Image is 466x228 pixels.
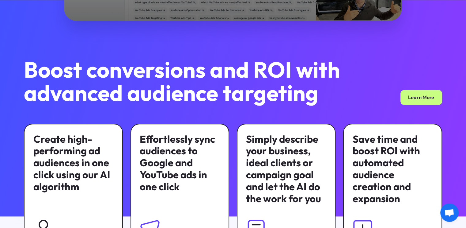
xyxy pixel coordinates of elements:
[246,133,326,205] div: Simply describe your business, ideal clients or campaign goal and let the AI do the work for you
[353,133,433,205] div: Save time and boost ROI with automated audience creation and expansion
[24,58,349,105] h2: Boost conversions and ROI with advanced audience targeting
[33,133,114,193] div: Create high-performing ad audiences in one click using our AI algorithm
[400,90,442,105] a: Learn More
[140,133,220,193] div: Effortlessly sync audiences to Google and YouTube ads in one click
[440,203,459,222] div: Ouvrir le chat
